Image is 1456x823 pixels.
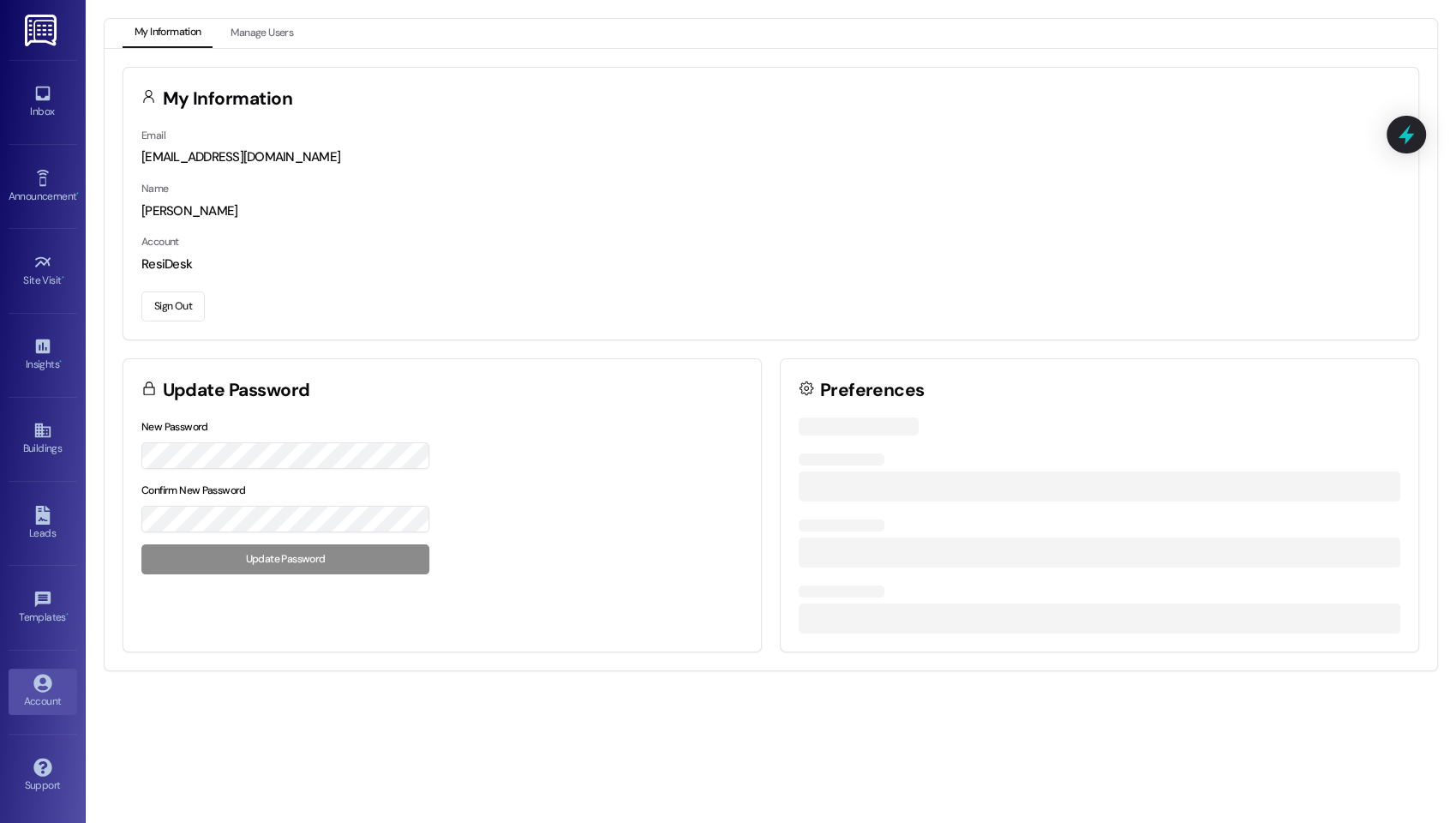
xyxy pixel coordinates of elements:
[141,255,1400,273] div: ResiDesk
[141,484,246,497] label: Confirm New Password
[9,501,77,547] a: Leads
[76,188,79,200] span: •
[219,19,305,48] button: Manage Users
[59,356,62,368] span: •
[9,585,77,631] a: Templates •
[62,272,64,284] span: •
[141,291,205,321] button: Sign Out
[9,248,77,294] a: Site Visit •
[163,90,293,108] h3: My Information
[66,609,69,621] span: •
[141,129,165,142] label: Email
[9,416,77,462] a: Buildings
[141,182,169,195] label: Name
[141,148,1400,166] div: [EMAIL_ADDRESS][DOMAIN_NAME]
[141,420,208,434] label: New Password
[9,753,77,799] a: Support
[141,235,179,249] label: Account
[9,669,77,715] a: Account
[820,381,925,399] h3: Preferences
[141,202,1400,220] div: [PERSON_NAME]
[9,79,77,125] a: Inbox
[9,332,77,378] a: Insights •
[163,381,310,399] h3: Update Password
[25,15,60,46] img: ResiDesk Logo
[123,19,213,48] button: My Information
